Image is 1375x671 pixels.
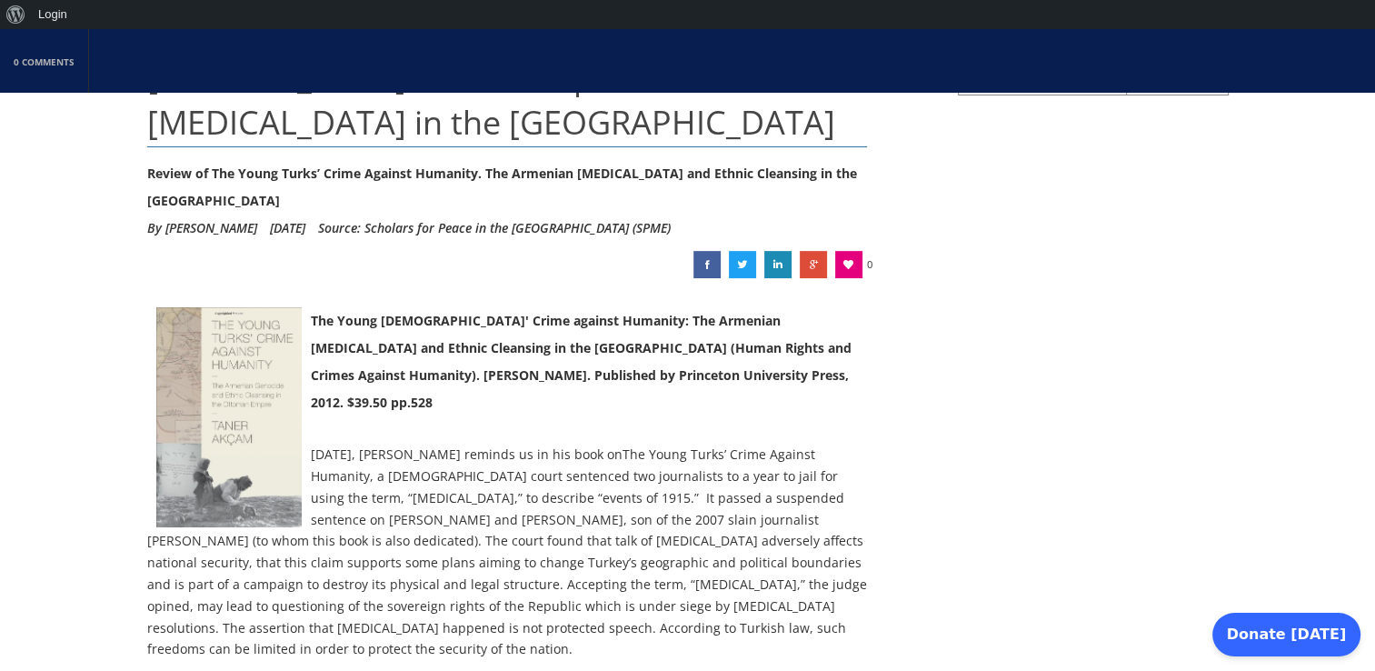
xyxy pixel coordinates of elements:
[270,215,305,242] li: [DATE]
[867,251,872,278] span: 0
[147,444,868,660] p: [DATE], [PERSON_NAME] reminds us in his book on , a [DEMOGRAPHIC_DATA] court sentenced two journa...
[311,312,852,411] strong: The Young [DEMOGRAPHIC_DATA]' Crime against Humanity: The Armenian [MEDICAL_DATA] and Ethnic Clea...
[764,251,792,278] a: Genocide and Attempted Genocide in the Ottoman Empire
[156,307,302,527] img: Genocide and Attempted Genocide in the Ottoman Empire
[147,55,835,145] span: [MEDICAL_DATA] and Attempted [MEDICAL_DATA] in the [GEOGRAPHIC_DATA]
[147,160,868,215] div: Review of The Young Turks’ Crime Against Humanity. The Armenian [MEDICAL_DATA] and Ethnic Cleansi...
[318,215,671,242] div: Source: Scholars for Peace in the [GEOGRAPHIC_DATA] (SPME)
[729,251,756,278] a: Genocide and Attempted Genocide in the Ottoman Empire
[147,215,257,242] li: By [PERSON_NAME]
[693,251,721,278] a: Genocide and Attempted Genocide in the Ottoman Empire
[800,251,827,278] a: Genocide and Attempted Genocide in the Ottoman Empire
